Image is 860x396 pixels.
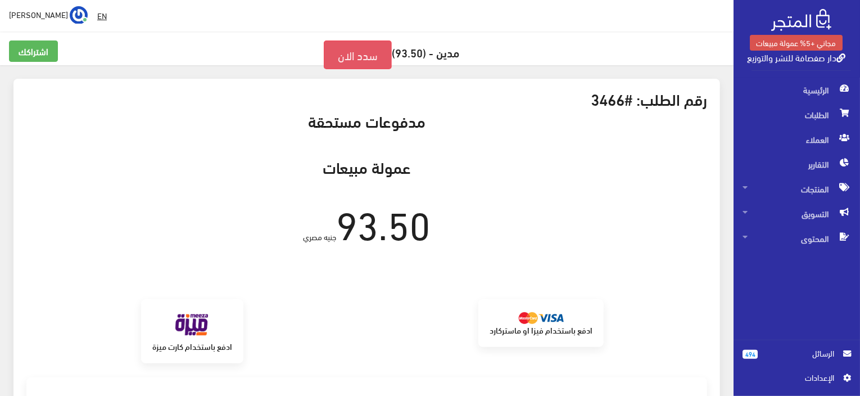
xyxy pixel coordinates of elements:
[519,312,564,323] img: mastercard.png
[13,319,56,362] iframe: Drift Widget Chat Controller
[734,226,860,251] a: المحتوى
[743,371,851,389] a: اﻹعدادات
[26,112,707,129] h3: مدفوعات مستحقة
[743,152,851,177] span: التقارير
[9,40,725,69] h5: مدين - (93.50)
[26,90,707,107] h3: رقم الطلب: #3466
[734,78,860,102] a: الرئيسية
[9,40,58,62] a: اشتراكك
[743,226,851,251] span: المحتوى
[743,127,851,152] span: العملاء
[97,8,107,22] u: EN
[743,347,851,371] a: 494 الرسائل
[18,158,716,251] div: جنيه مصري
[152,340,232,352] strong: ادفع باستخدام كارت ميزة
[70,6,88,24] img: ...
[734,152,860,177] a: التقارير
[9,6,88,24] a: ... [PERSON_NAME]
[490,324,592,336] strong: ادفع باستخدام فيزا او ماستركارد
[743,201,851,226] span: التسويق
[93,6,111,26] a: EN
[743,78,851,102] span: الرئيسية
[747,49,845,65] a: دار صفصافة للنشر والتوزيع
[771,9,831,31] img: .
[734,127,860,152] a: العملاء
[734,102,860,127] a: الطلبات
[743,177,851,201] span: المنتجات
[170,310,215,340] img: meeza.png
[734,177,860,201] a: المنتجات
[750,35,843,51] a: مجاني +5% عمولة مبيعات
[767,347,834,359] span: الرسائل
[324,40,392,69] a: سدد الان
[9,7,68,21] span: [PERSON_NAME]
[336,186,431,256] span: 93.50
[743,350,758,359] span: 494
[743,102,851,127] span: الطلبات
[26,158,707,175] h3: عمولة مبيعات
[752,371,834,384] span: اﻹعدادات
